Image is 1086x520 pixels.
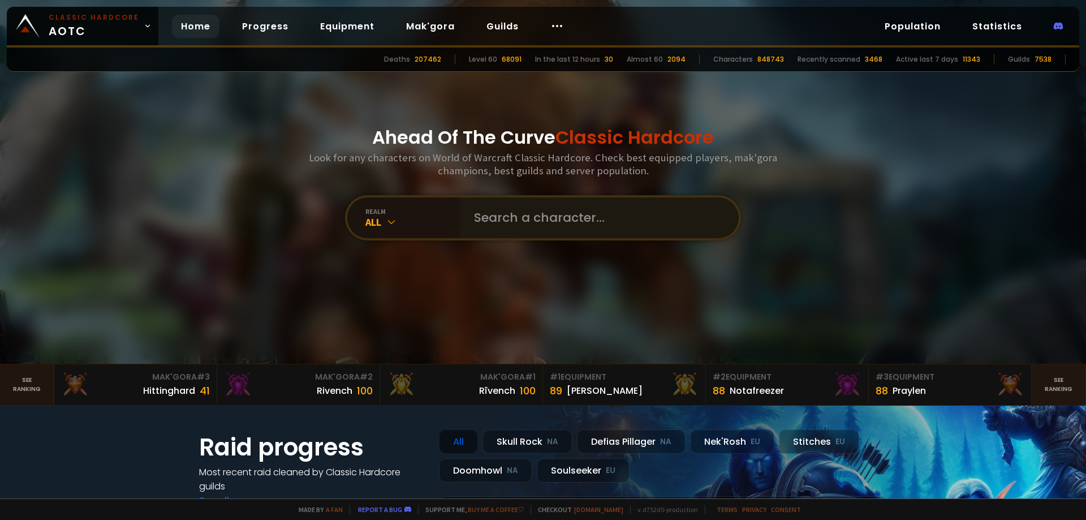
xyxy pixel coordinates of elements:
[439,458,532,483] div: Doomhowl
[217,364,380,405] a: Mak'Gora#2Rivench100
[690,429,774,454] div: Nek'Rosh
[550,383,562,398] div: 89
[730,384,784,398] div: Notafreezer
[543,364,706,405] a: #1Equipment89[PERSON_NAME]
[292,505,343,514] span: Made by
[876,371,889,383] span: # 3
[713,371,861,383] div: Equipment
[606,465,615,476] small: EU
[869,364,1032,405] a: #3Equipment88Praylen
[387,371,536,383] div: Mak'Gora
[502,54,522,65] div: 68091
[304,151,782,177] h3: Look for any characters on World of Warcraft Classic Hardcore. Check best equipped players, mak'g...
[876,15,950,38] a: Population
[54,364,217,405] a: Mak'Gora#3Hittinghard41
[667,54,686,65] div: 2094
[550,371,561,383] span: # 1
[357,383,373,398] div: 100
[531,505,623,514] span: Checkout
[233,15,298,38] a: Progress
[605,54,613,65] div: 30
[660,436,671,448] small: NA
[865,54,882,65] div: 3468
[751,436,760,448] small: EU
[963,54,980,65] div: 11343
[199,429,425,465] h1: Raid progress
[630,505,698,514] span: v. d752d5 - production
[197,371,210,383] span: # 3
[835,436,845,448] small: EU
[479,384,515,398] div: Rîvench
[49,12,139,23] small: Classic Hardcore
[1035,54,1051,65] div: 7538
[365,216,460,229] div: All
[397,15,464,38] a: Mak'gora
[172,15,219,38] a: Home
[876,371,1024,383] div: Equipment
[876,383,888,398] div: 88
[317,384,352,398] div: Rivench
[311,15,383,38] a: Equipment
[469,54,497,65] div: Level 60
[477,15,528,38] a: Guilds
[550,371,699,383] div: Equipment
[574,505,623,514] a: [DOMAIN_NAME]
[896,54,958,65] div: Active last 7 days
[439,429,478,454] div: All
[384,54,410,65] div: Deaths
[798,54,860,65] div: Recently scanned
[577,429,686,454] div: Defias Pillager
[365,207,460,216] div: realm
[199,494,273,507] a: See all progress
[713,383,725,398] div: 88
[771,505,801,514] a: Consent
[520,383,536,398] div: 100
[1032,364,1086,405] a: Seeranking
[224,371,373,383] div: Mak'Gora
[713,371,726,383] span: # 2
[358,505,402,514] a: Report a bug
[372,124,714,151] h1: Ahead Of The Curve
[627,54,663,65] div: Almost 60
[360,371,373,383] span: # 2
[467,197,725,238] input: Search a character...
[567,384,643,398] div: [PERSON_NAME]
[757,54,784,65] div: 848743
[7,7,158,45] a: Classic HardcoreAOTC
[1008,54,1030,65] div: Guilds
[963,15,1031,38] a: Statistics
[713,54,753,65] div: Characters
[380,364,543,405] a: Mak'Gora#1Rîvench100
[468,505,524,514] a: Buy me a coffee
[49,12,139,40] span: AOTC
[200,383,210,398] div: 41
[199,465,425,493] h4: Most recent raid cleaned by Classic Hardcore guilds
[717,505,738,514] a: Terms
[143,384,195,398] div: Hittinghard
[482,429,572,454] div: Skull Rock
[418,505,524,514] span: Support me,
[547,436,558,448] small: NA
[415,54,441,65] div: 207462
[326,505,343,514] a: a fan
[537,458,630,483] div: Soulseeker
[706,364,869,405] a: #2Equipment88Notafreezer
[61,371,210,383] div: Mak'Gora
[525,371,536,383] span: # 1
[893,384,926,398] div: Praylen
[535,54,600,65] div: In the last 12 hours
[507,465,518,476] small: NA
[555,124,714,150] span: Classic Hardcore
[779,429,859,454] div: Stitches
[742,505,766,514] a: Privacy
